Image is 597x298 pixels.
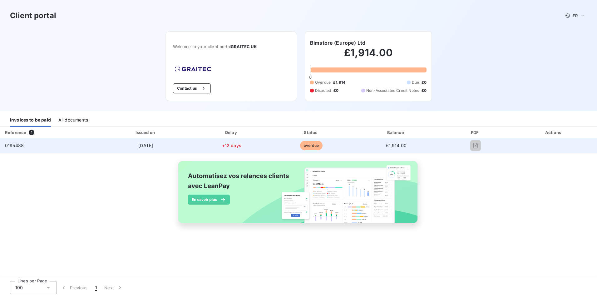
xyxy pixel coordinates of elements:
span: Non-Associated Credit Notes [366,88,419,93]
span: FR [573,13,578,18]
span: GRAITEC UK [231,44,257,49]
span: £0 [422,80,427,85]
span: 1 [29,130,34,135]
button: Contact us [173,83,211,93]
span: Welcome to your client portal [173,44,289,49]
div: Actions [512,129,596,136]
h6: Bimstore (Europe) Ltd [310,39,365,47]
button: Next [101,281,127,294]
button: Previous [57,281,91,294]
span: overdue [300,141,323,150]
h2: £1,914.00 [310,47,427,65]
span: 100 [15,285,23,291]
span: Due [412,80,419,85]
span: £0 [422,88,427,93]
div: Reference [5,130,26,135]
div: Balance [353,129,439,136]
span: £0 [333,88,338,93]
h3: Client portal [10,10,56,21]
img: Company logo [173,65,213,73]
div: Delay [194,129,269,136]
span: [DATE] [138,143,153,148]
div: Issued on [100,129,191,136]
span: Disputed [315,88,331,93]
img: banner [172,157,425,234]
button: 1 [91,281,101,294]
span: £1,914 [333,80,345,85]
div: Status [272,129,351,136]
div: PDF [442,129,509,136]
span: 1 [95,285,97,291]
div: Invoices to be paid [10,114,51,127]
span: Overdue [315,80,331,85]
span: 0 [309,75,312,80]
span: 0195488 [5,143,24,148]
span: £1,914.00 [386,143,407,148]
div: All documents [58,114,88,127]
span: +12 days [222,143,241,148]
